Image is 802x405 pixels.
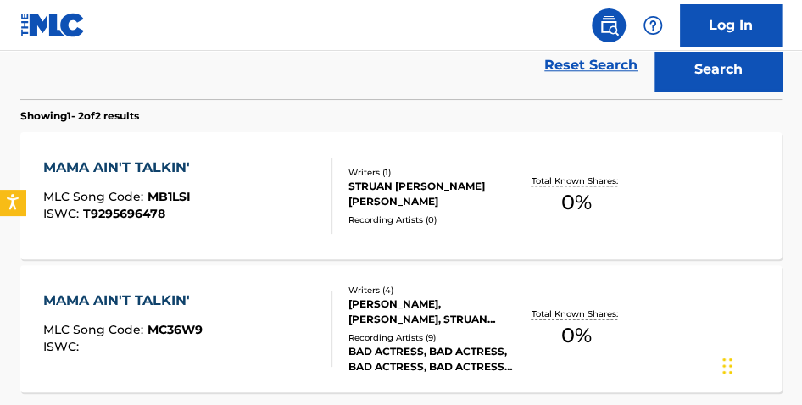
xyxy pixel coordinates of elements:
[599,15,619,36] img: search
[348,284,513,297] div: Writers ( 4 )
[348,297,513,327] div: [PERSON_NAME], [PERSON_NAME], STRUAN [PERSON_NAME] [PERSON_NAME], [PERSON_NAME]
[83,206,165,221] span: T9295696478
[536,47,646,84] a: Reset Search
[643,15,663,36] img: help
[43,158,198,178] div: MAMA AIN'T TALKIN'
[722,341,732,391] div: Drag
[20,108,139,124] p: Showing 1 - 2 of 2 results
[561,187,592,218] span: 0 %
[717,324,802,405] iframe: Chat Widget
[636,8,670,42] div: Help
[654,48,782,91] button: Search
[148,322,203,337] span: MC36W9
[561,320,592,351] span: 0 %
[20,132,782,259] a: MAMA AIN'T TALKIN'MLC Song Code:MB1LSIISWC:T9295696478Writers (1)STRUAN [PERSON_NAME] [PERSON_NAM...
[348,331,513,344] div: Recording Artists ( 9 )
[348,179,513,209] div: STRUAN [PERSON_NAME] [PERSON_NAME]
[348,166,513,179] div: Writers ( 1 )
[43,322,148,337] span: MLC Song Code :
[148,189,191,204] span: MB1LSI
[43,291,203,311] div: MAMA AIN'T TALKIN'
[20,265,782,392] a: MAMA AIN'T TALKIN'MLC Song Code:MC36W9ISWC:Writers (4)[PERSON_NAME], [PERSON_NAME], STRUAN [PERSO...
[532,308,622,320] p: Total Known Shares:
[592,8,626,42] a: Public Search
[43,189,148,204] span: MLC Song Code :
[43,206,83,221] span: ISWC :
[348,344,513,374] div: BAD ACTRESS, BAD ACTRESS, BAD ACTRESS, BAD ACTRESS, BAD ACTRESS
[532,175,622,187] p: Total Known Shares:
[348,214,513,226] div: Recording Artists ( 0 )
[680,4,782,47] a: Log In
[20,13,86,37] img: MLC Logo
[43,339,83,354] span: ISWC :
